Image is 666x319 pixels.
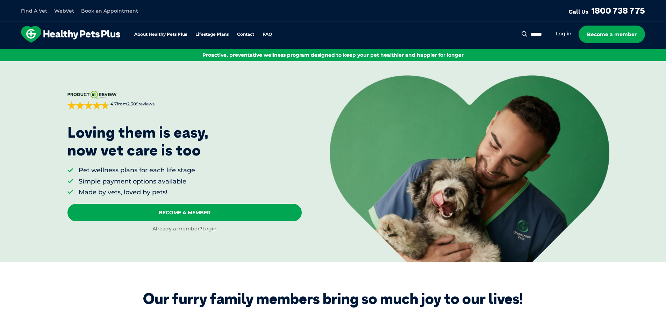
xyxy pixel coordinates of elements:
a: About Healthy Pets Plus [134,32,187,37]
a: Contact [237,32,254,37]
a: WebVet [54,8,74,14]
p: Loving them is easy, now vet care is too [67,124,209,159]
a: Login [202,226,217,232]
div: 4.7 out of 5 stars [67,101,109,110]
img: <p>Loving them is easy, <br /> now vet care is too</p> [330,75,609,262]
a: Lifestage Plans [195,32,229,37]
span: Proactive, preventative wellness program designed to keep your pet healthier and happier for longer [202,52,464,58]
a: Call Us1800 738 775 [568,5,645,16]
span: Call Us [568,8,588,15]
a: Become A Member [67,204,302,221]
a: 4.7from2,309reviews [67,91,302,110]
li: Pet wellness plans for each life stage [79,166,195,175]
img: hpp-logo [21,26,120,43]
div: Our furry family members bring so much joy to our lives! [143,290,523,307]
li: Made by vets, loved by pets! [79,188,195,197]
li: Simple payment options available [79,177,195,186]
a: FAQ [263,32,272,37]
span: 2,309 reviews [127,101,155,106]
a: Become a member [579,26,645,43]
div: Already a member? [67,226,302,233]
a: Log in [556,30,572,37]
a: Find A Vet [21,8,47,14]
span: from [109,101,155,107]
strong: 4.7 [110,101,117,106]
button: Search [520,30,529,37]
a: Book an Appointment [81,8,138,14]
